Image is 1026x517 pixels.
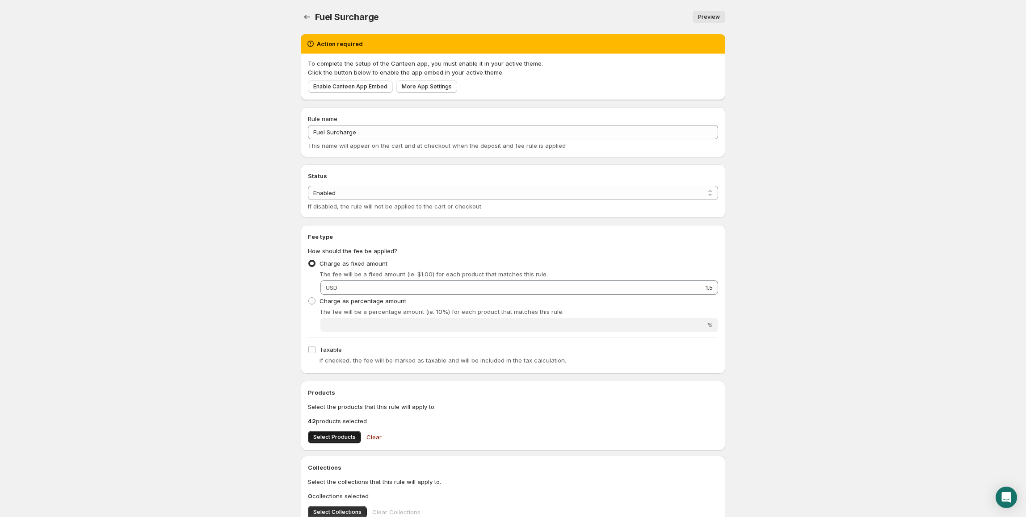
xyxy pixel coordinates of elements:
span: Charge as fixed amount [320,260,387,267]
button: Select Products [308,431,361,443]
span: If disabled, the rule will not be applied to the cart or checkout. [308,203,483,210]
b: 0 [308,492,312,500]
p: products selected [308,417,718,425]
p: Select the collections that this rule will apply to. [308,477,718,486]
span: If checked, the fee will be marked as taxable and will be included in the tax calculation. [320,357,566,364]
span: USD [326,284,337,291]
button: Clear [361,428,387,446]
span: More App Settings [402,83,452,90]
h2: Action required [317,39,363,48]
p: Select the products that this rule will apply to. [308,402,718,411]
a: More App Settings [396,80,457,93]
a: Enable Canteen App Embed [308,80,393,93]
h2: Products [308,388,718,397]
h2: Status [308,171,718,180]
a: Preview [693,11,725,23]
p: collections selected [308,492,718,500]
div: Open Intercom Messenger [996,487,1017,508]
p: Click the button below to enable the app embed in your active theme. [308,68,718,77]
p: To complete the setup of the Canteen app, you must enable it in your active theme. [308,59,718,68]
span: Enable Canteen App Embed [313,83,387,90]
span: % [707,321,713,329]
button: Settings [301,11,313,23]
span: Preview [698,13,720,21]
span: The fee will be a fixed amount (ie. $1.00) for each product that matches this rule. [320,271,548,278]
span: Select Products [313,434,356,441]
span: Rule name [308,115,337,122]
span: This name will appear on the cart and at checkout when the deposit and fee rule is applied [308,142,566,149]
h2: Fee type [308,232,718,241]
span: Clear [366,433,382,442]
b: 42 [308,417,316,425]
span: Taxable [320,346,342,353]
span: How should the fee be applied? [308,247,397,254]
h2: Collections [308,463,718,472]
span: Charge as percentage amount [320,297,406,304]
p: The fee will be a percentage amount (ie. 10%) for each product that matches this rule. [320,307,718,316]
span: Select Collections [313,509,362,516]
span: Fuel Surcharge [315,12,379,22]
